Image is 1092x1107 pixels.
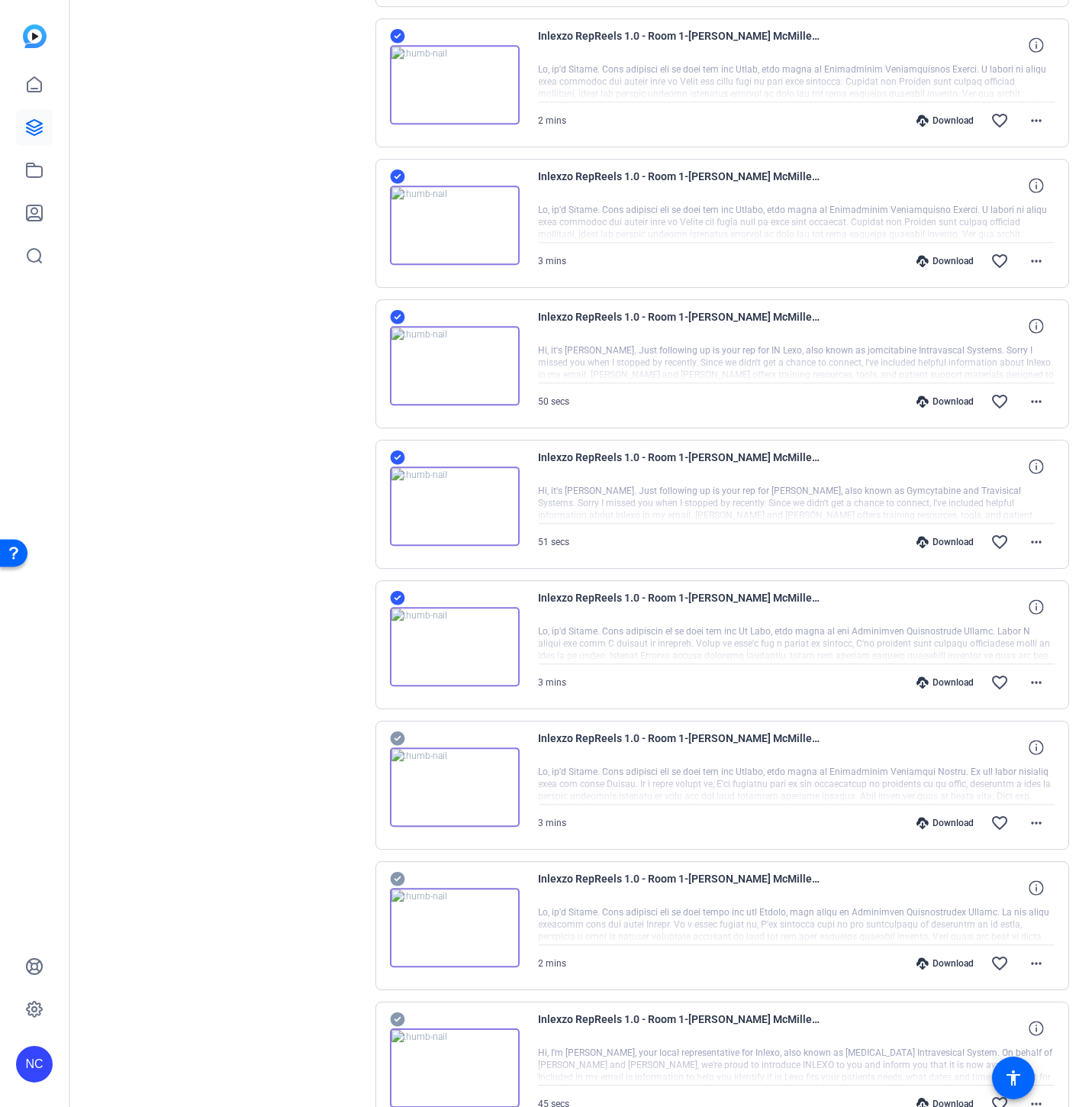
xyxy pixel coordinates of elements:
mat-icon: favorite_border [991,673,1009,692]
mat-icon: favorite_border [991,252,1009,270]
mat-icon: accessibility [1004,1069,1023,1087]
mat-icon: favorite_border [991,814,1009,832]
div: Download [909,536,981,548]
span: Inlexzo RepReels 1.0 - Room 1-[PERSON_NAME] McMiller1-2025-08-18-12-15-59-676-0 [539,729,821,766]
span: Inlexzo RepReels 1.0 - Room 1-[PERSON_NAME] McMiller1-2025-08-18-12-24-42-402-0 [539,448,821,485]
img: thumb-nail [390,186,520,265]
span: 51 secs [539,537,570,547]
img: thumb-nail [390,607,520,686]
div: Download [909,817,981,829]
mat-icon: more_horiz [1027,673,1045,692]
span: 50 secs [539,396,570,407]
div: NC [16,1046,53,1083]
img: blue-gradient.svg [23,24,47,48]
div: Download [909,676,981,689]
span: Inlexzo RepReels 1.0 - Room 1-[PERSON_NAME] McMiller1-2025-08-18-12-32-20-378-0 [539,27,821,63]
mat-icon: more_horiz [1027,814,1045,832]
span: 3 mins [539,818,567,828]
mat-icon: more_horiz [1027,392,1045,411]
span: 2 mins [539,958,567,969]
div: Download [909,255,981,267]
img: thumb-nail [390,45,520,124]
span: Inlexzo RepReels 1.0 - Room 1-[PERSON_NAME] McMiller1-2025-08-18-12-19-51-028-0 [539,589,821,625]
img: thumb-nail [390,888,520,967]
span: Inlexzo RepReels 1.0 - Room 1-[PERSON_NAME] McMiller1-2025-08-18-12-12-29-215-0 [539,870,821,906]
img: thumb-nail [390,747,520,827]
span: 2 mins [539,115,567,126]
span: Inlexzo RepReels 1.0 - Room 1-[PERSON_NAME] McMiller1-2025-08-18-12-28-39-889-0 [539,167,821,204]
span: 3 mins [539,256,567,266]
mat-icon: favorite_border [991,954,1009,973]
div: Download [909,395,981,408]
img: thumb-nail [390,466,520,546]
mat-icon: favorite_border [991,392,1009,411]
div: Download [909,957,981,970]
mat-icon: more_horiz [1027,111,1045,130]
mat-icon: more_horiz [1027,252,1045,270]
mat-icon: favorite_border [991,533,1009,551]
mat-icon: more_horiz [1027,533,1045,551]
img: thumb-nail [390,326,520,405]
span: Inlexzo RepReels 1.0 - Room 1-[PERSON_NAME] McMiller1-2025-08-18-12-09-33-708-0 [539,1010,821,1047]
span: 3 mins [539,677,567,688]
mat-icon: favorite_border [991,111,1009,130]
mat-icon: more_horiz [1027,954,1045,973]
span: Inlexzo RepReels 1.0 - Room 1-[PERSON_NAME] McMiller1-2025-08-18-12-26-43-503-0 [539,308,821,344]
div: Download [909,115,981,127]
